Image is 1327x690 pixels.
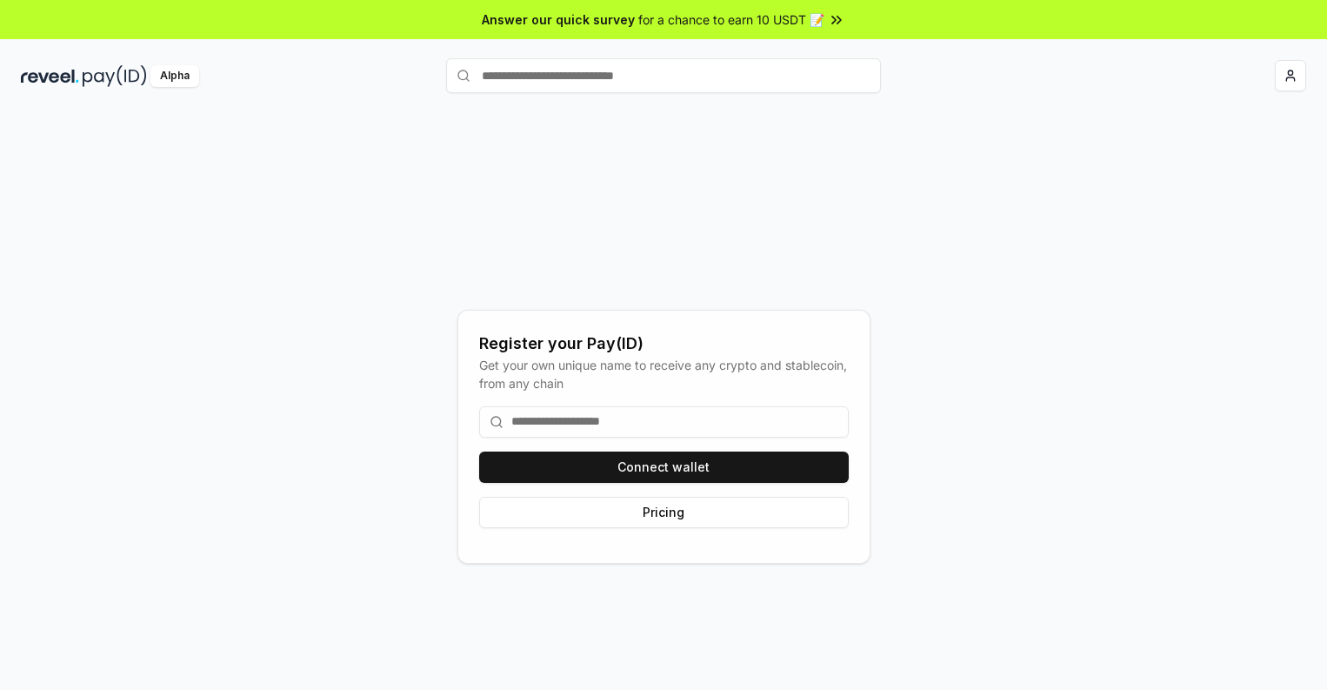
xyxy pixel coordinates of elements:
span: Answer our quick survey [482,10,635,29]
div: Register your Pay(ID) [479,332,849,356]
img: pay_id [83,65,147,87]
button: Pricing [479,497,849,528]
div: Get your own unique name to receive any crypto and stablecoin, from any chain [479,356,849,392]
img: reveel_dark [21,65,79,87]
span: for a chance to earn 10 USDT 📝 [638,10,824,29]
button: Connect wallet [479,452,849,483]
div: Alpha [150,65,199,87]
